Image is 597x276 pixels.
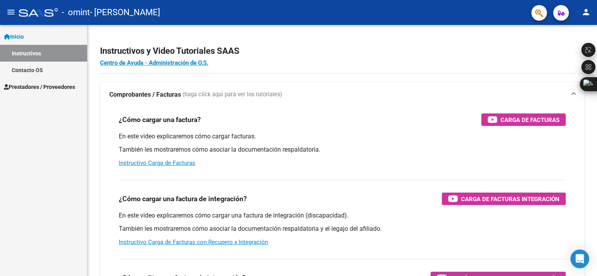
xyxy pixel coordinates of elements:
[119,193,247,204] h3: ¿Cómo cargar una factura de integración?
[4,32,24,41] span: Inicio
[119,225,566,233] p: También les mostraremos cómo asociar la documentación respaldatoria y el legajo del afiliado.
[109,90,181,99] strong: Comprobantes / Facturas
[119,114,201,125] h3: ¿Cómo cargar una factura?
[90,4,160,21] span: - [PERSON_NAME]
[4,83,75,91] span: Prestadores / Proveedores
[481,113,566,126] button: Carga de Facturas
[119,159,195,166] a: Instructivo Carga de Facturas
[119,145,566,154] p: También les mostraremos cómo asociar la documentación respaldatoria.
[62,4,90,21] span: - omint
[100,44,584,58] h2: Instructivos y Video Tutoriales SAAS
[461,194,559,204] span: Carga de Facturas Integración
[182,90,282,99] span: (haga click aquí para ver los tutoriales)
[581,7,591,17] mat-icon: person
[570,249,589,268] div: Open Intercom Messenger
[442,193,566,205] button: Carga de Facturas Integración
[119,239,268,246] a: Instructivo Carga de Facturas con Recupero x Integración
[500,115,559,125] span: Carga de Facturas
[100,59,208,66] a: Centro de Ayuda - Administración de O.S.
[6,7,16,17] mat-icon: menu
[100,82,584,107] mat-expansion-panel-header: Comprobantes / Facturas (haga click aquí para ver los tutoriales)
[119,132,566,141] p: En este video explicaremos cómo cargar facturas.
[119,211,566,220] p: En este video explicaremos cómo cargar una factura de integración (discapacidad).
